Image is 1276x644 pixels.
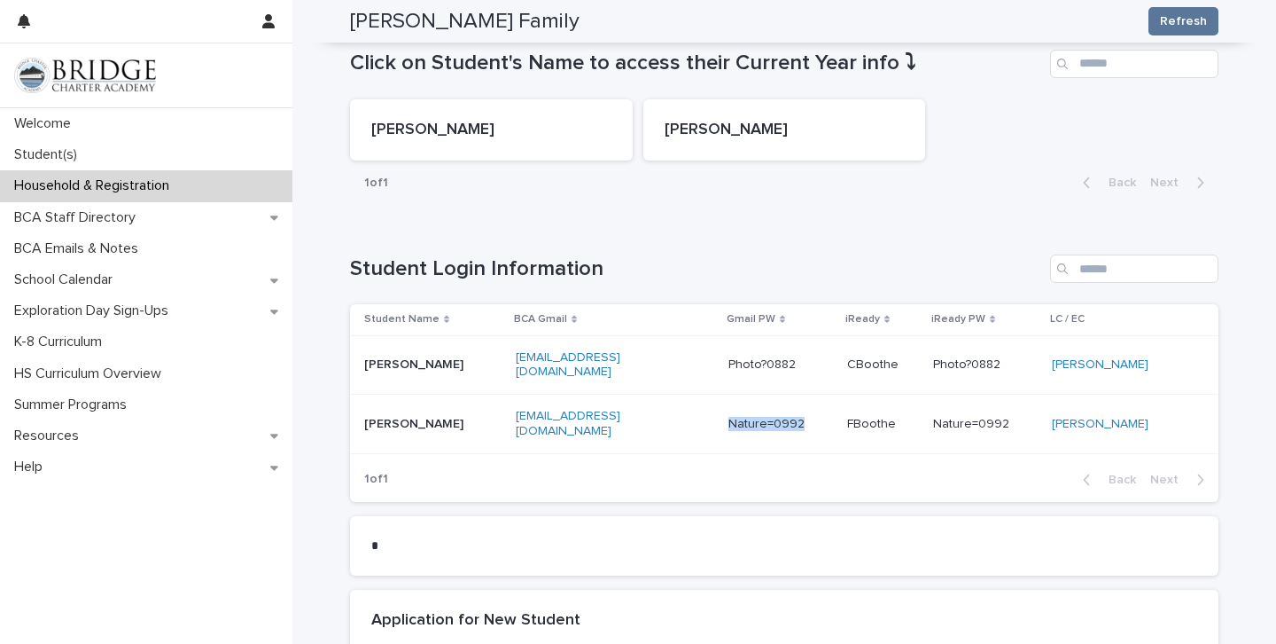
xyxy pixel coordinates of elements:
p: FBoothe [847,417,919,432]
p: Help [7,459,57,475]
p: BCA Gmail [514,310,567,329]
p: BCA Emails & Notes [7,240,152,257]
tr: [PERSON_NAME][EMAIL_ADDRESS][DOMAIN_NAME]Photo?0882CBoothePhoto?0882Photo?0882 [PERSON_NAME] [350,335,1218,395]
h1: Student Login Information [350,256,1043,282]
button: Next [1143,472,1218,488]
p: Student Name [364,310,440,329]
button: Refresh [1148,7,1218,35]
span: Refresh [1160,12,1207,30]
p: Exploration Day Sign-Ups [7,302,183,319]
h1: Click on Student's Name to access their Current Year info ⤵ [350,51,1043,76]
p: iReady [845,310,880,329]
tr: [PERSON_NAME][EMAIL_ADDRESS][DOMAIN_NAME]Nature=0992FBootheNature=0992Nature=0992 [PERSON_NAME] [350,395,1218,454]
a: [PERSON_NAME] [350,99,633,161]
p: HS Curriculum Overview [7,365,175,382]
p: Summer Programs [7,397,141,413]
p: BCA Staff Directory [7,209,150,226]
p: [PERSON_NAME] [364,417,502,432]
p: K-8 Curriculum [7,334,116,350]
span: Next [1150,177,1189,189]
a: [EMAIL_ADDRESS][DOMAIN_NAME] [516,351,620,379]
span: Back [1098,177,1136,189]
p: Household & Registration [7,177,183,194]
a: [PERSON_NAME] [1052,417,1148,432]
h2: Application for New Student [371,611,580,631]
p: Photo?0882 [933,354,1004,373]
p: Gmail PW [727,310,775,329]
a: [EMAIL_ADDRESS][DOMAIN_NAME] [516,410,620,437]
button: Back [1069,175,1143,191]
p: School Calendar [7,271,127,288]
img: V1C1m3IdTEidaUdm9Hs0 [14,58,156,93]
p: CBoothe [847,357,919,373]
button: Next [1143,175,1218,191]
p: Student(s) [7,146,91,163]
input: Search [1050,50,1218,78]
p: 1 of 1 [350,458,402,501]
a: [PERSON_NAME] [643,99,926,161]
span: Next [1150,474,1189,486]
span: Back [1098,474,1136,486]
h2: [PERSON_NAME] Family [350,9,580,35]
p: Nature=0992 [728,417,833,432]
button: Back [1069,472,1143,488]
input: Search [1050,255,1218,283]
p: 1 of 1 [350,161,402,205]
p: Nature=0992 [933,413,1013,432]
p: [PERSON_NAME] [364,357,502,373]
p: [PERSON_NAME] [665,121,905,140]
p: LC / EC [1050,310,1085,329]
p: [PERSON_NAME] [371,121,611,140]
p: Photo?0882 [728,357,833,373]
a: [PERSON_NAME] [1052,357,1148,373]
p: iReady PW [931,310,985,329]
p: Welcome [7,115,85,132]
p: Resources [7,428,93,444]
